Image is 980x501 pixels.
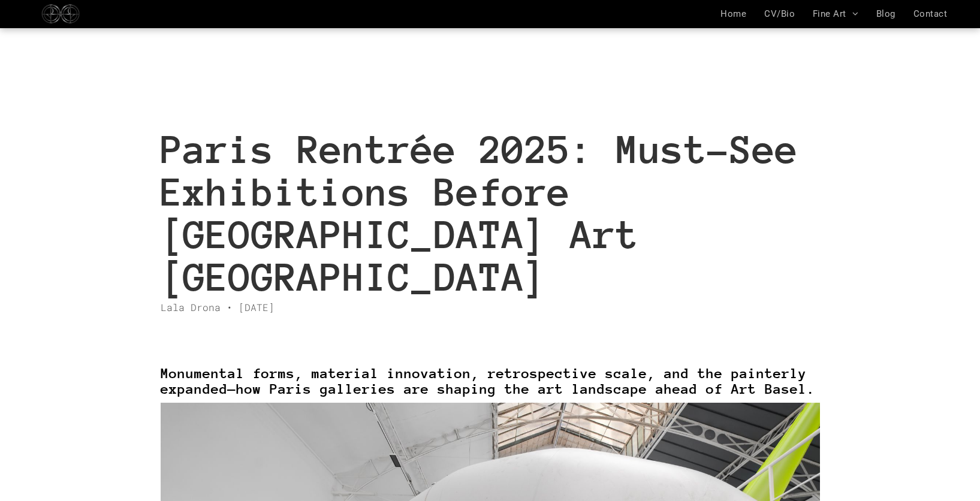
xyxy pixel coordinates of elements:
[161,366,815,397] span: Monumental forms, material innovation, retrospective scale, and the painterly expanded—how Paris ...
[161,127,820,300] h1: Paris Rentrée 2025: Must-See Exhibitions Before [GEOGRAPHIC_DATA] Art [GEOGRAPHIC_DATA]
[755,8,804,19] a: CV/Bio
[711,8,755,19] a: Home
[904,8,956,19] a: Contact
[161,300,820,315] div: Lala Drona • [DATE]
[804,8,867,19] a: Fine Art
[867,8,904,19] a: Blog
